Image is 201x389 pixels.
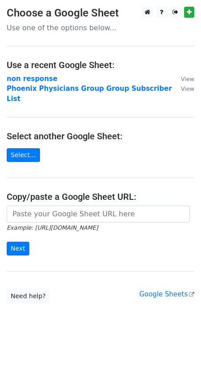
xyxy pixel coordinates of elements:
[7,191,194,202] h4: Copy/paste a Google Sheet URL:
[7,148,40,162] a: Select...
[7,131,194,142] h4: Select another Google Sheet:
[139,290,194,298] a: Google Sheets
[181,85,194,92] small: View
[7,85,172,103] a: Phoenix Physicians Group Group Subscriber List
[7,224,98,231] small: Example: [URL][DOMAIN_NAME]
[7,289,50,303] a: Need help?
[7,7,194,20] h3: Choose a Google Sheet
[7,242,29,255] input: Next
[172,75,194,83] a: View
[7,206,190,223] input: Paste your Google Sheet URL here
[7,23,194,32] p: Use one of the options below...
[7,75,57,83] a: non response
[181,76,194,82] small: View
[172,85,194,93] a: View
[7,60,194,70] h4: Use a recent Google Sheet:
